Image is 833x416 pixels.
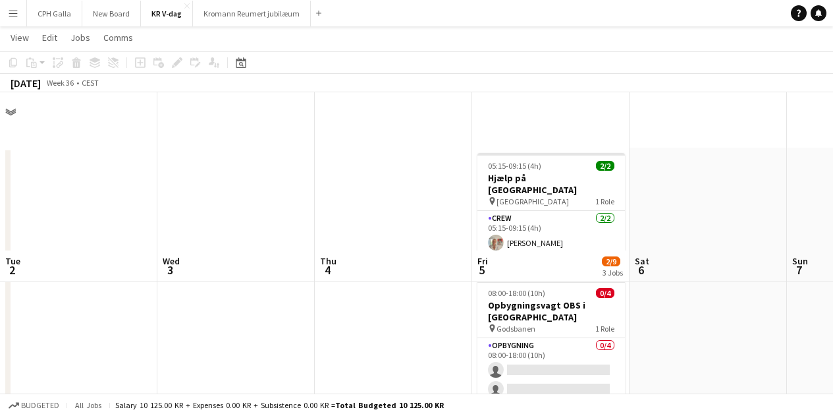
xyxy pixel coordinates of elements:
[103,32,133,44] span: Comms
[488,161,541,171] span: 05:15-09:15 (4h)
[193,1,311,26] button: Kromann Reumert jubilæum
[318,262,336,278] span: 4
[141,1,193,26] button: KR V-dag
[595,324,614,334] span: 1 Role
[161,262,180,278] span: 3
[497,196,569,206] span: [GEOGRAPHIC_DATA]
[596,161,614,171] span: 2/2
[5,29,34,46] a: View
[98,29,138,46] a: Comms
[477,172,625,196] h3: Hjælp på [GEOGRAPHIC_DATA]
[5,255,20,267] span: Tue
[602,256,620,266] span: 2/9
[82,78,99,88] div: CEST
[115,400,444,410] div: Salary 10 125.00 KR + Expenses 0.00 KR + Subsistence 0.00 KR =
[43,78,76,88] span: Week 36
[477,299,625,323] h3: Opbygningsvagt OBS i [GEOGRAPHIC_DATA]
[596,288,614,298] span: 0/4
[11,76,41,90] div: [DATE]
[42,32,57,44] span: Edit
[635,255,649,267] span: Sat
[475,262,488,278] span: 5
[320,255,336,267] span: Thu
[11,32,29,44] span: View
[497,324,535,334] span: Godsbanen
[790,262,808,278] span: 7
[792,255,808,267] span: Sun
[477,255,488,267] span: Fri
[163,255,180,267] span: Wed
[477,211,625,275] app-card-role: Crew2/205:15-09:15 (4h)[PERSON_NAME][PERSON_NAME]
[37,29,63,46] a: Edit
[488,288,545,298] span: 08:00-18:00 (10h)
[7,398,61,413] button: Budgeted
[477,153,625,275] app-job-card: 05:15-09:15 (4h)2/2Hjælp på [GEOGRAPHIC_DATA] [GEOGRAPHIC_DATA]1 RoleCrew2/205:15-09:15 (4h)[PERS...
[72,400,104,410] span: All jobs
[3,262,20,278] span: 2
[335,400,444,410] span: Total Budgeted 10 125.00 KR
[595,196,614,206] span: 1 Role
[633,262,649,278] span: 6
[21,401,59,410] span: Budgeted
[82,1,141,26] button: New Board
[65,29,95,46] a: Jobs
[603,268,623,278] div: 3 Jobs
[27,1,82,26] button: CPH Galla
[70,32,90,44] span: Jobs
